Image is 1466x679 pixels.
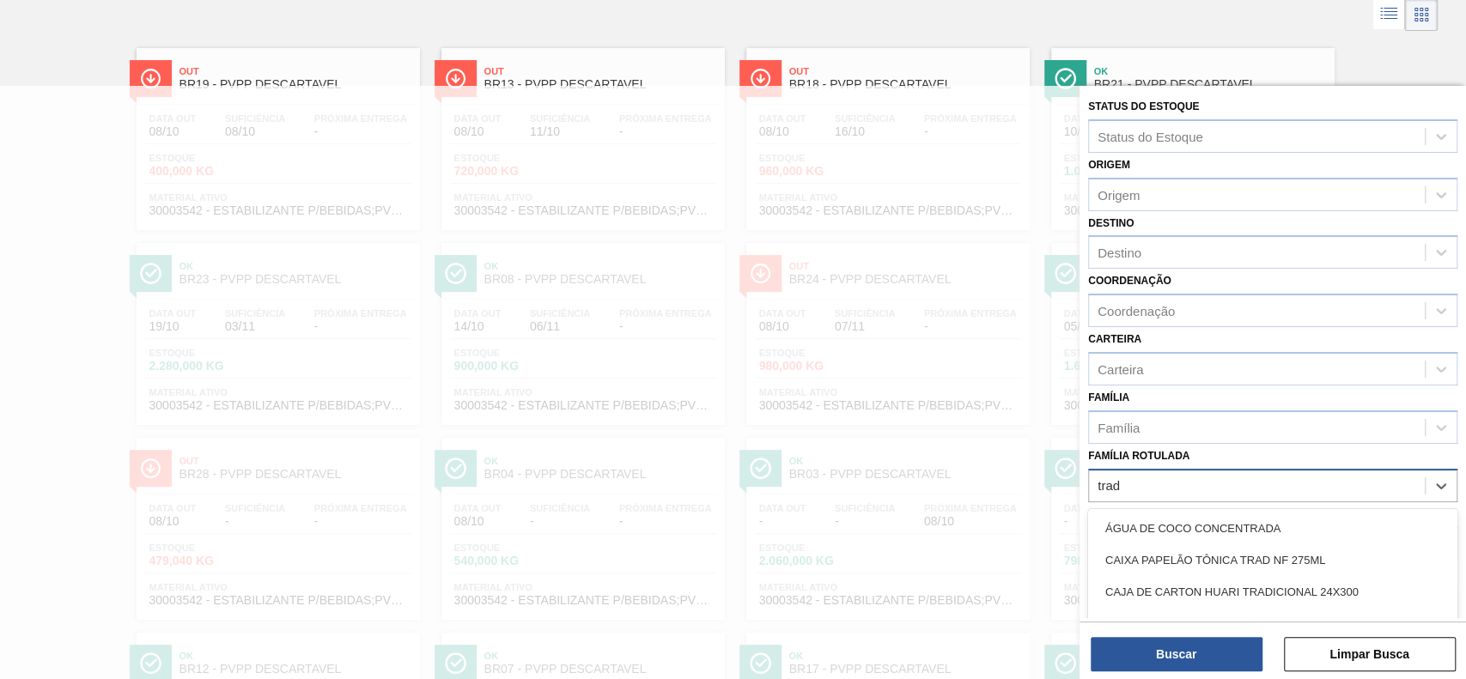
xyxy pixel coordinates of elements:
[1098,304,1175,318] div: Coordenação
[124,35,429,230] a: ÍconeOutBR19 - PVPP DESCARTAVELData out08/10Suficiência08/10Próxima Entrega-Estoque400,000 KGMate...
[733,35,1038,230] a: ÍconeOutBR18 - PVPP DESCARTAVELData out08/10Suficiência16/10Próxima Entrega-Estoque960,000 KGMate...
[1094,66,1326,76] span: Ok
[1098,361,1143,376] div: Carteira
[429,35,733,230] a: ÍconeOutBR13 - PVPP DESCARTAVELData out08/10Suficiência11/10Próxima Entrega-Estoque720,000 KGMate...
[484,66,716,76] span: Out
[1088,512,1457,544] div: ÁGUA DE COCO CONCENTRADA
[789,78,1021,91] span: BR18 - PVPP DESCARTAVEL
[1088,159,1130,171] label: Origem
[1088,508,1174,520] label: Material ativo
[1088,217,1134,229] label: Destino
[445,68,466,89] img: Ícone
[1088,608,1457,640] div: CAJA HUARI TRADICIONAL 24X330 AUTOMATICA
[179,78,411,91] span: BR19 - PVPP DESCARTAVEL
[750,68,771,89] img: Ícone
[1088,333,1141,345] label: Carteira
[140,68,161,89] img: Ícone
[789,66,1021,76] span: Out
[1094,78,1326,91] span: BR21 - PVPP DESCARTAVEL
[1088,544,1457,576] div: CAIXA PAPELÃO TÔNICA TRAD NF 275ML
[1088,391,1129,403] label: Família
[179,66,411,76] span: Out
[1038,35,1343,230] a: ÍconeOkBR21 - PVPP DESCARTAVELData out10/10Suficiência19/10Próxima Entrega-Estoque1.020,000 KGMat...
[1098,187,1140,202] div: Origem
[1055,68,1076,89] img: Ícone
[1098,129,1203,143] div: Status do Estoque
[1098,420,1140,434] div: Família
[1098,246,1141,260] div: Destino
[1088,275,1171,287] label: Coordenação
[1088,450,1189,462] label: Família Rotulada
[1088,100,1199,112] label: Status do Estoque
[1088,576,1457,608] div: CAJA DE CARTON HUARI TRADICIONAL 24X300
[484,78,716,91] span: BR13 - PVPP DESCARTAVEL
